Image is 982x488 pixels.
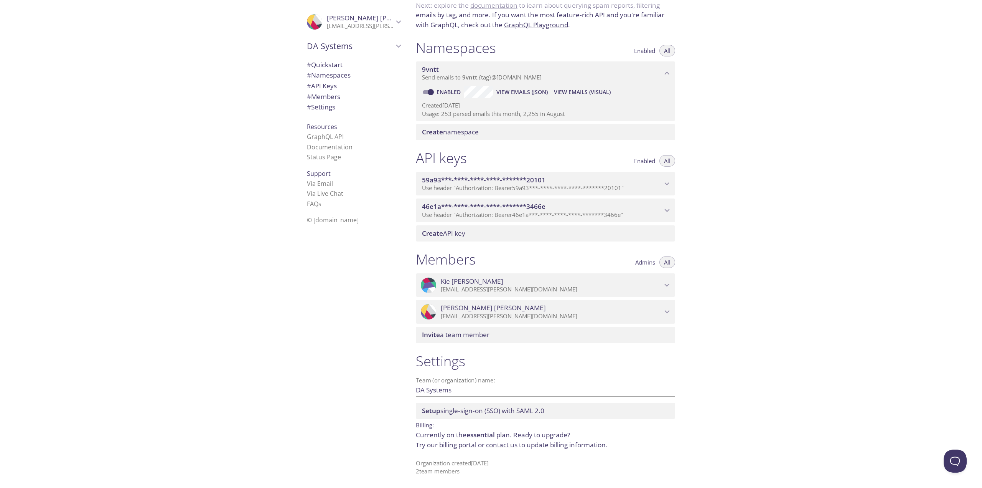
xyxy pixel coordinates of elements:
div: Namespaces [301,70,407,81]
p: Next: explore the to learn about querying spam reports, filtering emails by tag, and more. If you... [416,0,675,30]
div: Create namespace [416,124,675,140]
a: FAQ [307,200,321,208]
a: Enabled [435,88,464,96]
p: Currently on the plan. [416,430,675,450]
span: [PERSON_NAME] [PERSON_NAME] [327,13,432,22]
span: Kie [PERSON_NAME] [441,277,503,286]
div: Create API Key [416,225,675,242]
button: View Emails (JSON) [493,86,551,98]
label: Team (or organization) name: [416,377,496,383]
div: Team Settings [301,102,407,112]
span: namespace [422,127,479,136]
div: DA Systems [301,36,407,56]
span: # [307,81,311,90]
p: Created [DATE] [422,101,669,109]
span: # [307,92,311,101]
p: Organization created [DATE] 2 team member s [416,459,675,476]
p: Usage: 253 parsed emails this month, 2,255 in August [422,110,669,118]
span: [PERSON_NAME] [PERSON_NAME] [441,304,546,312]
span: Resources [307,122,337,131]
p: Billing: [416,419,675,430]
span: Support [307,169,331,178]
span: Try our or to update billing information. [416,440,608,449]
button: Enabled [629,45,660,56]
span: # [307,71,311,79]
div: Setup SSO [416,403,675,419]
a: contact us [486,440,517,449]
span: Namespaces [307,71,351,79]
span: # [307,103,311,111]
span: Create [422,229,443,238]
span: essential [466,430,495,439]
iframe: Help Scout Beacon - Open [944,450,967,473]
a: Status Page [307,153,341,161]
div: Rob Gardner [301,9,407,35]
span: View Emails (Visual) [554,88,611,97]
span: Ready to ? [513,430,570,439]
div: Quickstart [301,60,407,70]
span: a team member [422,330,489,339]
div: API Keys [301,81,407,91]
div: Rob Gardner [416,300,675,324]
button: Enabled [629,155,660,167]
a: Via Email [307,179,333,188]
a: Documentation [307,143,353,151]
a: GraphQL API [307,132,344,141]
span: Invite [422,330,440,339]
span: View Emails (JSON) [496,88,548,97]
a: billing portal [439,440,476,449]
div: Invite a team member [416,327,675,343]
button: All [659,256,675,268]
span: Settings [307,103,335,111]
a: upgrade [542,430,567,439]
span: © [DOMAIN_NAME] [307,216,359,224]
button: Admins [631,256,660,268]
span: Setup [422,406,440,415]
div: Kie Baker [416,273,675,297]
h1: API keys [416,149,467,167]
h1: Settings [416,352,675,370]
div: Members [301,91,407,102]
a: Via Live Chat [307,189,343,198]
span: 9vntt [462,73,477,81]
p: [EMAIL_ADDRESS][PERSON_NAME][DOMAIN_NAME] [441,313,662,320]
p: [EMAIL_ADDRESS][PERSON_NAME][DOMAIN_NAME] [441,286,662,293]
button: All [659,45,675,56]
h1: Members [416,251,476,268]
span: DA Systems [307,41,394,51]
span: # [307,60,311,69]
div: 9vntt namespace [416,61,675,85]
button: View Emails (Visual) [551,86,614,98]
span: single-sign-on (SSO) with SAML 2.0 [422,406,544,415]
span: Send emails to . {tag} @[DOMAIN_NAME] [422,73,542,81]
h1: Namespaces [416,39,496,56]
span: 9vntt [422,65,439,74]
span: API key [422,229,465,238]
span: Create [422,127,443,136]
span: API Keys [307,81,337,90]
span: s [318,200,321,208]
p: [EMAIL_ADDRESS][PERSON_NAME][DOMAIN_NAME] [327,22,394,30]
button: All [659,155,675,167]
a: GraphQL Playground [504,20,568,29]
span: Quickstart [307,60,343,69]
span: Members [307,92,340,101]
